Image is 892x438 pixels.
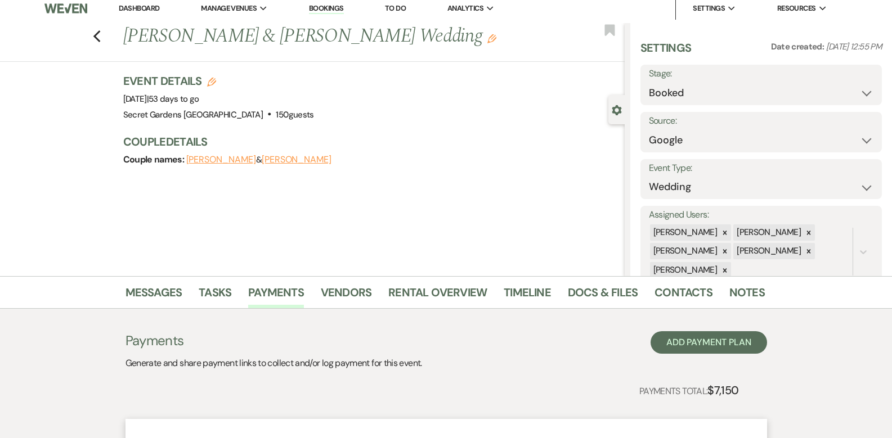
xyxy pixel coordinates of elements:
p: Payments Total: [639,381,739,399]
label: Source: [649,113,874,129]
label: Event Type: [649,160,874,177]
span: & [186,154,331,165]
h1: [PERSON_NAME] & [PERSON_NAME] Wedding [123,23,520,50]
a: Notes [729,283,765,308]
strong: $7,150 [707,383,738,398]
a: Dashboard [119,3,159,13]
span: Date created: [771,41,826,52]
label: Assigned Users: [649,207,874,223]
button: Add Payment Plan [651,331,767,354]
span: Secret Gardens [GEOGRAPHIC_DATA] [123,109,263,120]
a: Docs & Files [568,283,638,308]
span: Manage Venues [201,3,257,14]
button: Close lead details [612,104,622,115]
p: Generate and share payment links to collect and/or log payment for this event. [125,356,422,371]
label: Stage: [649,66,874,82]
h3: Payments [125,331,422,350]
button: [PERSON_NAME] [186,155,256,164]
a: Payments [248,283,304,308]
a: Tasks [199,283,231,308]
a: To Do [385,3,406,13]
a: Messages [125,283,182,308]
span: Settings [693,3,725,14]
h3: Couple Details [123,134,613,150]
span: 150 guests [276,109,313,120]
button: Edit [487,33,496,43]
div: [PERSON_NAME] [650,243,719,259]
div: [PERSON_NAME] [733,243,803,259]
button: [PERSON_NAME] [262,155,331,164]
a: Contacts [655,283,712,308]
a: Timeline [504,283,551,308]
div: [PERSON_NAME] [650,262,719,278]
span: Analytics [447,3,483,14]
span: | [147,93,199,105]
a: Rental Overview [388,283,487,308]
h3: Settings [640,40,692,65]
a: Bookings [309,3,344,14]
span: Resources [777,3,816,14]
div: [PERSON_NAME] [733,224,803,241]
span: Couple names: [123,153,186,165]
span: 53 days to go [149,93,199,105]
span: [DATE] [123,93,199,105]
span: [DATE] 12:55 PM [826,41,882,52]
h3: Event Details [123,73,314,89]
a: Vendors [321,283,371,308]
div: [PERSON_NAME] [650,224,719,241]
